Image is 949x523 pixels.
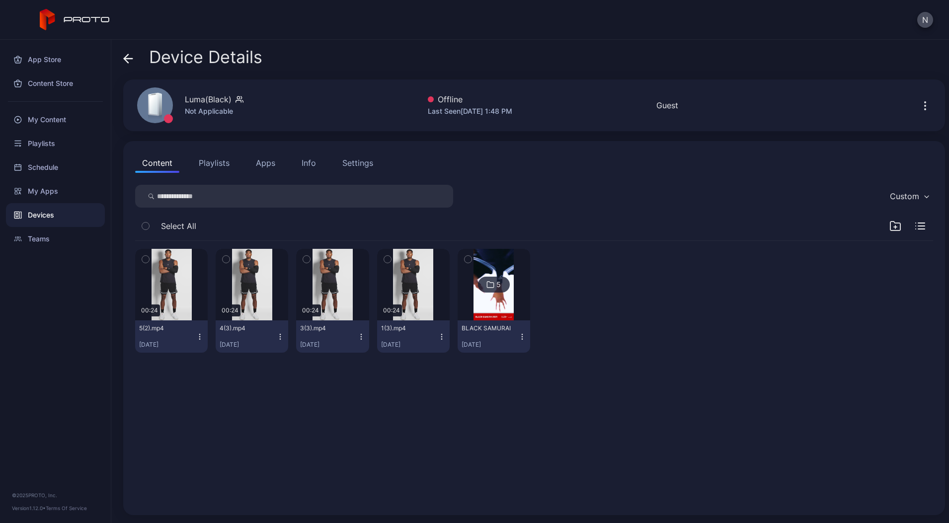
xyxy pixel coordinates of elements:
[302,157,316,169] div: Info
[885,185,933,208] button: Custom
[656,99,678,111] div: Guest
[139,324,194,332] div: 5(2).mp4
[300,341,357,349] div: [DATE]
[890,191,919,201] div: Custom
[6,155,105,179] a: Schedule
[12,491,99,499] div: © 2025 PROTO, Inc.
[458,320,530,353] button: BLACK SAMURAI[DATE]
[335,153,380,173] button: Settings
[428,93,512,105] div: Offline
[6,227,105,251] a: Teams
[917,12,933,28] button: N
[462,341,518,349] div: [DATE]
[220,341,276,349] div: [DATE]
[296,320,369,353] button: 3(3).mp4[DATE]
[6,72,105,95] a: Content Store
[249,153,282,173] button: Apps
[377,320,450,353] button: 1(3).mp4[DATE]
[220,324,274,332] div: 4(3).mp4
[462,324,516,332] div: BLACK SAMURAI
[496,280,501,289] div: 5
[12,505,46,511] span: Version 1.12.0 •
[149,48,262,67] span: Device Details
[381,324,436,332] div: 1(3).mp4
[161,220,196,232] span: Select All
[300,324,355,332] div: 3(3).mp4
[342,157,373,169] div: Settings
[6,108,105,132] a: My Content
[381,341,438,349] div: [DATE]
[6,179,105,203] a: My Apps
[192,153,237,173] button: Playlists
[216,320,288,353] button: 4(3).mp4[DATE]
[428,105,512,117] div: Last Seen [DATE] 1:48 PM
[139,341,196,349] div: [DATE]
[6,132,105,155] a: Playlists
[185,93,232,105] div: Luma(Black)
[135,320,208,353] button: 5(2).mp4[DATE]
[46,505,87,511] a: Terms Of Service
[6,48,105,72] a: App Store
[6,203,105,227] a: Devices
[135,153,179,173] button: Content
[185,105,243,117] div: Not Applicable
[295,153,323,173] button: Info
